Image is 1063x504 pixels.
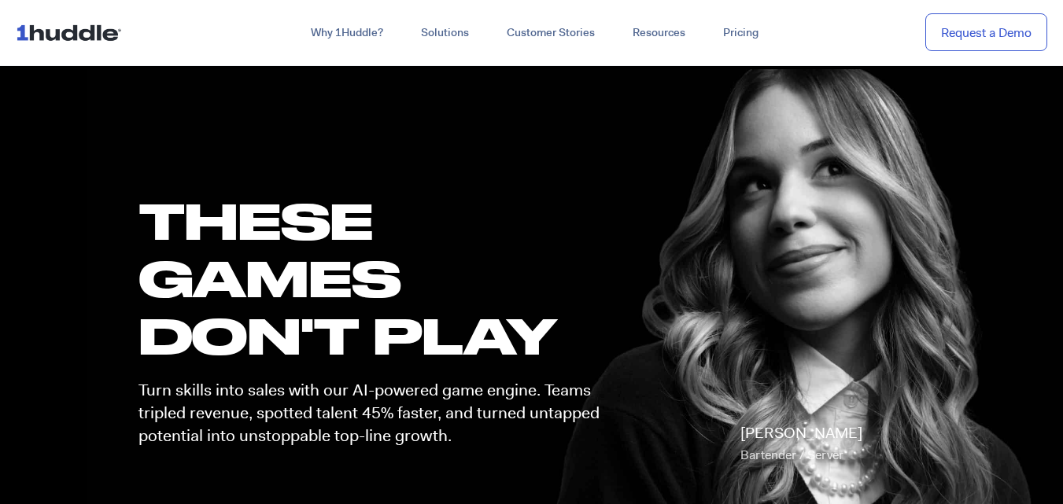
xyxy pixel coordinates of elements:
a: Request a Demo [925,13,1047,52]
a: Customer Stories [488,19,614,47]
h1: these GAMES DON'T PLAY [138,192,614,365]
img: ... [16,17,128,47]
p: [PERSON_NAME] [740,422,862,466]
span: Bartender / Server [740,447,843,463]
a: Resources [614,19,704,47]
p: Turn skills into sales with our AI-powered game engine. Teams tripled revenue, spotted talent 45%... [138,379,614,448]
a: Pricing [704,19,777,47]
a: Why 1Huddle? [292,19,402,47]
a: Solutions [402,19,488,47]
